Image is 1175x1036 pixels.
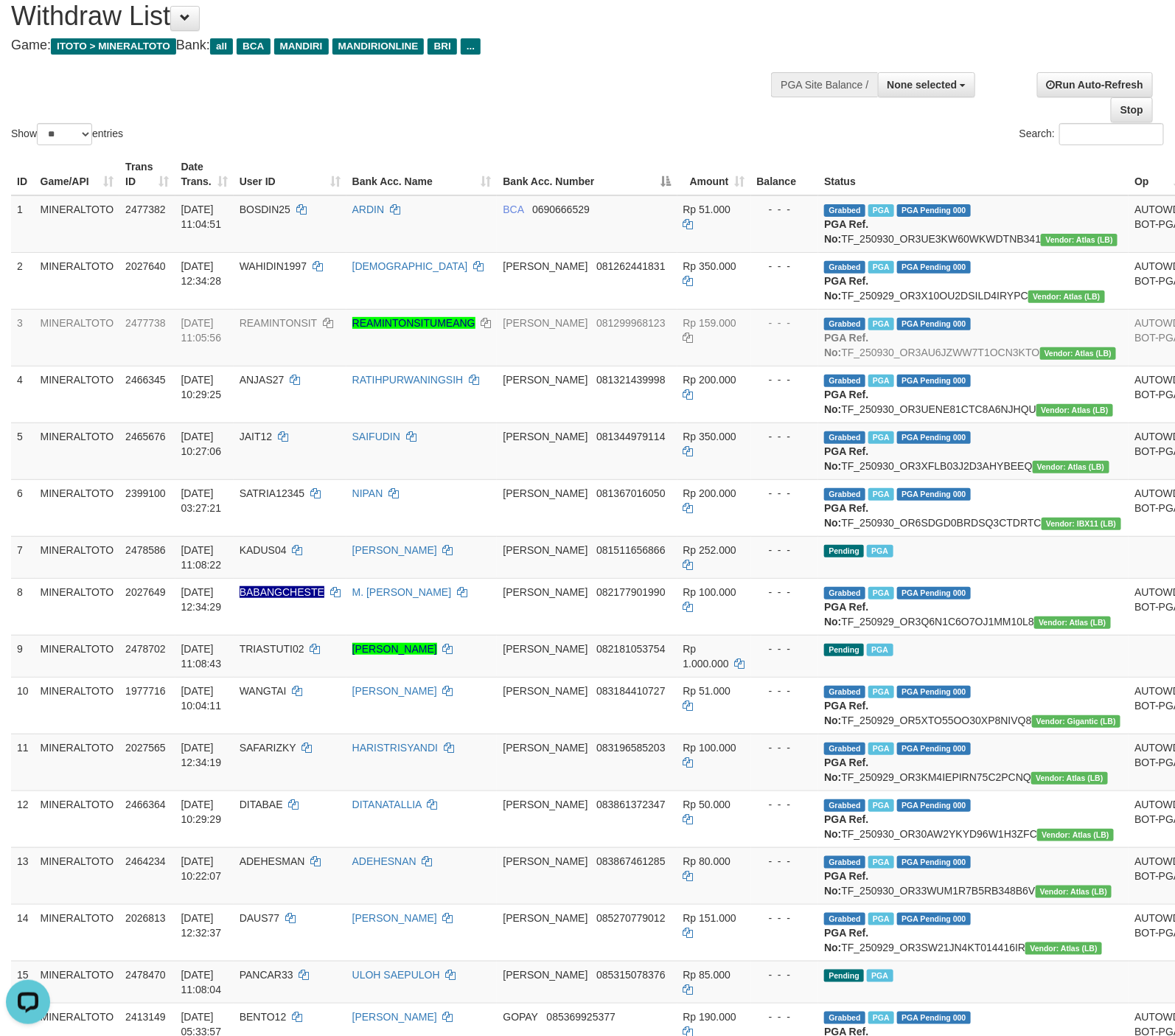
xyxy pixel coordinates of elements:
span: Grabbed [824,913,865,925]
a: RATIHPURWANINGSIH [352,374,464,386]
td: TF_250930_OR30AW2YKYD96W1H3ZFC [818,790,1129,847]
span: Marked by bylanggota2 [868,799,894,812]
label: Show entries [11,123,123,145]
span: Marked by bylanggota2 [868,856,894,869]
span: PGA Pending [897,488,971,501]
span: PGA Pending [897,913,971,925]
td: 8 [11,578,35,635]
th: User ID: activate to sort column ascending [234,153,346,195]
span: [PERSON_NAME] [503,317,587,329]
span: [DATE] 12:34:29 [181,586,222,613]
div: - - - [757,1009,813,1024]
span: [DATE] 10:04:11 [181,685,222,712]
td: MINERALTOTO [35,904,120,961]
span: PGA Pending [897,1012,971,1024]
span: MANDIRIONLINE [332,38,425,55]
span: [PERSON_NAME] [503,855,587,867]
h4: Game: Bank: [11,38,769,53]
span: [DATE] 12:34:28 [181,260,222,287]
a: ADEHESNAN [352,855,416,867]
input: Search: [1059,123,1164,145]
span: PGA Pending [897,431,971,444]
span: BENTO12 [240,1011,287,1023]
span: [DATE] 11:05:56 [181,317,222,344]
span: Rp 100.000 [683,742,736,754]
span: Copy 081367016050 to clipboard [596,487,665,499]
b: PGA Ref. No: [824,502,868,529]
td: TF_250929_OR3KM4IEPIRN75C2PCNQ [818,734,1129,790]
span: 2477382 [125,204,166,215]
td: MINERALTOTO [35,847,120,904]
span: Nama rekening ada tanda titik/strip, harap diedit [240,586,324,598]
span: 2478470 [125,969,166,981]
span: Copy 081344979114 to clipboard [596,431,665,442]
th: Trans ID: activate to sort column ascending [119,153,175,195]
th: Date Trans.: activate to sort column ascending [175,153,234,195]
span: [PERSON_NAME] [503,544,587,556]
span: 2478702 [125,643,166,655]
span: Rp 159.000 [683,317,736,329]
a: DITANATALLIA [352,799,422,810]
span: KADUS04 [240,544,287,556]
span: BCA [237,38,270,55]
span: [DATE] 11:08:43 [181,643,222,670]
span: Grabbed [824,204,865,217]
div: - - - [757,740,813,755]
span: [PERSON_NAME] [503,374,587,386]
td: 2 [11,252,35,309]
td: MINERALTOTO [35,195,120,253]
span: 2413149 [125,1011,166,1023]
b: PGA Ref. No: [824,445,868,472]
span: ANJAS27 [240,374,285,386]
span: Rp 350.000 [683,260,736,272]
span: Vendor URL: https://dashboard.q2checkout.com/secure [1037,829,1114,841]
div: - - - [757,854,813,869]
span: Copy 081511656866 to clipboard [596,544,665,556]
span: Marked by bylanggota2 [868,743,894,755]
b: PGA Ref. No: [824,275,868,302]
span: Copy 082181053754 to clipboard [596,643,665,655]
span: 2477738 [125,317,166,329]
td: MINERALTOTO [35,961,120,1003]
span: [PERSON_NAME] [503,742,587,754]
span: ITOTO > MINERALTOTO [51,38,176,55]
span: [PERSON_NAME] [503,799,587,810]
span: BOSDIN25 [240,204,290,215]
td: MINERALTOTO [35,635,120,677]
td: MINERALTOTO [35,790,120,847]
span: Marked by bylanggota2 [868,318,894,330]
td: MINERALTOTO [35,734,120,790]
span: 2027649 [125,586,166,598]
span: [DATE] 12:34:19 [181,742,222,768]
span: Grabbed [824,799,865,812]
span: MANDIRI [274,38,329,55]
span: PGA Pending [897,686,971,698]
span: Marked by bylanggota2 [868,587,894,599]
span: Rp 80.000 [683,855,731,867]
span: PGA Pending [897,799,971,812]
div: - - - [757,967,813,982]
span: Vendor URL: https://dashboard.q2checkout.com/secure [1033,461,1109,473]
td: 14 [11,904,35,961]
td: 9 [11,635,35,677]
td: TF_250930_OR3UE3KW60WKWDTNB341 [818,195,1129,253]
td: 5 [11,423,35,479]
span: 2466345 [125,374,166,386]
td: MINERALTOTO [35,479,120,536]
div: - - - [757,372,813,387]
span: Copy 081321439998 to clipboard [596,374,665,386]
td: 12 [11,790,35,847]
b: PGA Ref. No: [824,813,868,840]
span: [DATE] 10:27:06 [181,431,222,457]
b: PGA Ref. No: [824,700,868,726]
button: Open LiveChat chat widget [6,6,50,50]
a: [PERSON_NAME] [352,685,437,697]
span: TRIASTUTI02 [240,643,304,655]
div: - - - [757,797,813,812]
span: PGA Pending [897,856,971,869]
td: MINERALTOTO [35,536,120,578]
th: Bank Acc. Number: activate to sort column descending [497,153,677,195]
span: Vendor URL: https://dashboard.q2checkout.com/secure [1032,715,1121,728]
span: Marked by bylanggota2 [868,913,894,925]
div: - - - [757,585,813,599]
